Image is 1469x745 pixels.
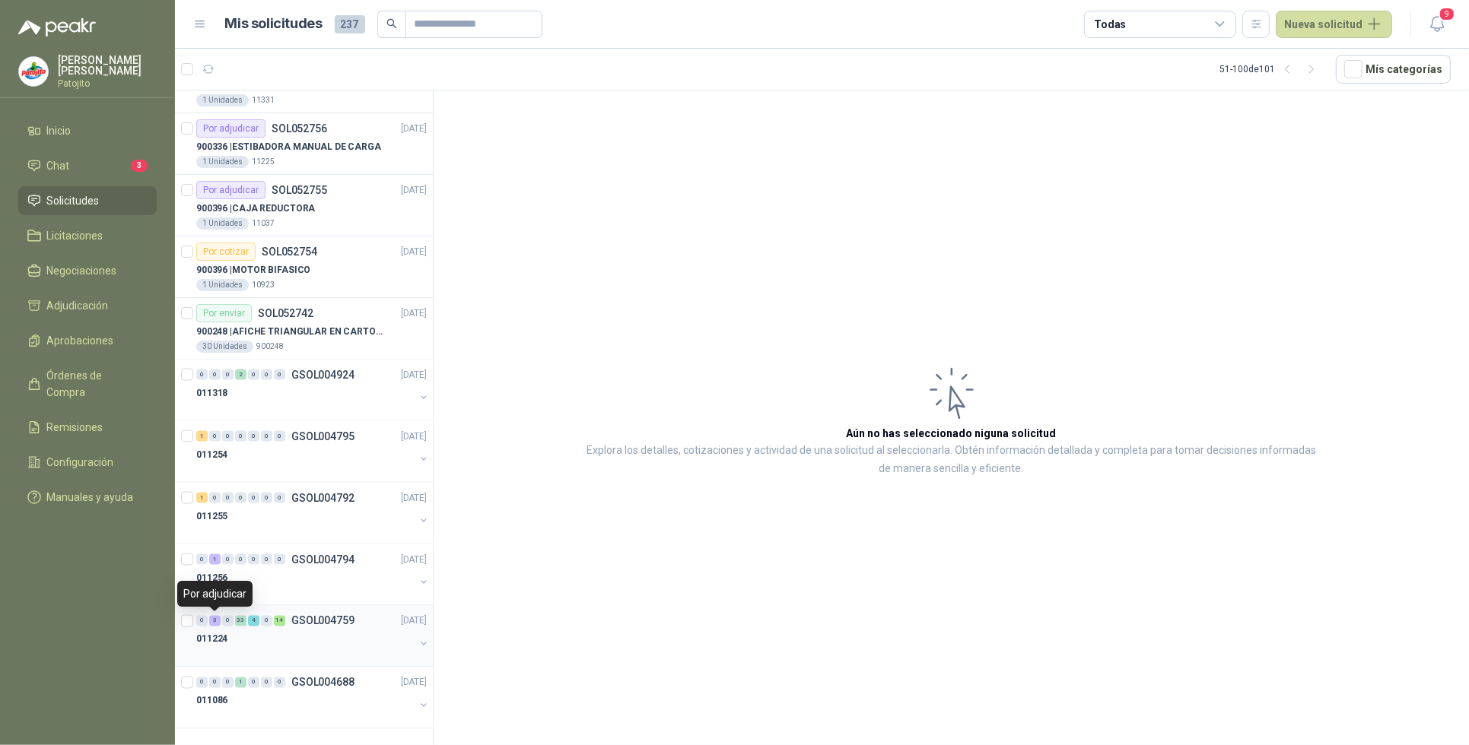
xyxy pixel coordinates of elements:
a: Chat3 [18,151,157,180]
span: Negociaciones [47,262,117,279]
p: 900248 [256,341,284,353]
a: Remisiones [18,413,157,442]
span: 9 [1439,7,1455,21]
div: 0 [235,554,246,565]
span: 3 [131,160,148,172]
div: 3 [209,616,221,626]
div: 0 [274,677,285,688]
div: 0 [196,369,208,380]
img: Company Logo [19,57,48,86]
div: 0 [261,493,272,503]
p: 11225 [252,156,275,168]
div: 0 [261,554,272,565]
div: 0 [222,616,234,626]
p: 011255 [196,509,227,524]
a: Órdenes de Compra [18,361,157,407]
div: 0 [274,554,285,565]
a: 1 0 0 0 0 0 0 GSOL004792[DATE] 011255 [196,489,430,537]
p: GSOL004924 [291,369,355,380]
div: 0 [274,431,285,442]
div: 0 [274,493,285,503]
div: 1 Unidades [196,217,249,230]
p: [DATE] [401,183,427,198]
div: 1 [209,554,221,565]
p: 10923 [252,279,275,291]
p: 11037 [252,217,275,230]
span: search [386,18,397,29]
div: 33 [235,616,246,626]
div: 1 Unidades [196,279,249,291]
p: 900396 | MOTOR BIFASICO [196,263,310,277]
a: Por adjudicarSOL052755[DATE] 900396 |CAJA REDUCTORA1 Unidades11037 [175,175,433,236]
p: [DATE] [401,614,427,629]
div: 0 [196,554,208,565]
p: 011318 [196,386,227,401]
div: 0 [248,554,259,565]
div: 14 [274,616,285,626]
div: 2 [235,369,246,380]
div: Todas [1094,16,1126,33]
a: Adjudicación [18,291,157,320]
button: 9 [1423,11,1451,38]
div: 0 [248,493,259,503]
div: Por adjudicar [196,181,266,199]
p: 011224 [196,632,227,647]
div: Por adjudicar [196,119,266,138]
div: 0 [209,369,221,380]
div: 0 [261,431,272,442]
h1: Mis solicitudes [225,13,323,35]
div: 0 [196,616,208,626]
div: 4 [248,616,259,626]
div: 30 Unidades [196,341,253,353]
p: Explora los detalles, cotizaciones y actividad de una solicitud al seleccionarla. Obtén informaci... [586,442,1317,478]
p: 11331 [252,94,275,106]
a: 0 1 0 0 0 0 0 GSOL004794[DATE] 011256 [196,550,430,599]
button: Nueva solicitud [1276,11,1392,38]
a: Negociaciones [18,256,157,285]
div: 0 [261,677,272,688]
a: Solicitudes [18,186,157,215]
div: 0 [196,677,208,688]
h3: Aún no has seleccionado niguna solicitud [847,425,1057,442]
div: 0 [222,431,234,442]
p: GSOL004792 [291,493,355,503]
div: 0 [261,369,272,380]
div: 0 [222,554,234,565]
p: 900396 | CAJA REDUCTORA [196,201,315,216]
a: 1 0 0 0 0 0 0 GSOL004795[DATE] 011254 [196,427,430,476]
span: Manuales y ayuda [47,489,134,506]
span: Adjudicación [47,297,109,314]
div: 1 [196,493,208,503]
div: Por adjudicar [177,581,253,607]
p: [DATE] [401,491,427,506]
div: 0 [222,369,234,380]
p: 011254 [196,448,227,462]
a: Inicio [18,116,157,145]
p: GSOL004759 [291,616,355,626]
a: Manuales y ayuda [18,483,157,512]
p: 011256 [196,571,227,585]
div: 0 [248,431,259,442]
span: Solicitudes [47,192,100,209]
span: Licitaciones [47,227,103,244]
div: 1 [196,431,208,442]
p: 900336 | ESTIBADORA MANUAL DE CARGA [196,140,381,154]
p: [PERSON_NAME] [PERSON_NAME] [58,55,157,76]
a: Por cotizarSOL052754[DATE] 900396 |MOTOR BIFASICO1 Unidades10923 [175,236,433,298]
a: Aprobaciones [18,326,157,355]
div: 0 [209,431,221,442]
span: Remisiones [47,419,103,436]
p: [DATE] [401,368,427,382]
a: 0 3 0 33 4 0 14 GSOL004759[DATE] 011224 [196,612,430,661]
p: SOL052754 [262,246,317,257]
div: Por enviar [196,304,252,322]
a: Configuración [18,448,157,477]
div: 1 Unidades [196,156,249,168]
div: 0 [222,493,234,503]
div: 1 [235,677,246,688]
span: Configuración [47,454,114,471]
button: Mís categorías [1336,55,1451,84]
p: GSOL004794 [291,554,355,565]
p: [DATE] [401,553,427,567]
span: Chat [47,157,70,174]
